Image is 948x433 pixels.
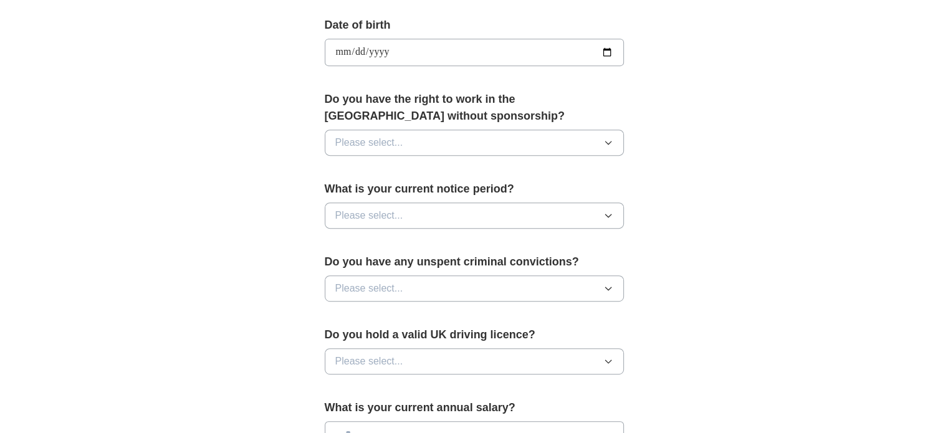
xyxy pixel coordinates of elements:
[335,208,403,223] span: Please select...
[325,202,624,229] button: Please select...
[325,130,624,156] button: Please select...
[325,326,624,343] label: Do you hold a valid UK driving licence?
[325,91,624,125] label: Do you have the right to work in the [GEOGRAPHIC_DATA] without sponsorship?
[335,281,403,296] span: Please select...
[325,17,624,34] label: Date of birth
[325,348,624,374] button: Please select...
[325,399,624,416] label: What is your current annual salary?
[325,254,624,270] label: Do you have any unspent criminal convictions?
[335,135,403,150] span: Please select...
[325,275,624,302] button: Please select...
[325,181,624,197] label: What is your current notice period?
[335,354,403,369] span: Please select...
